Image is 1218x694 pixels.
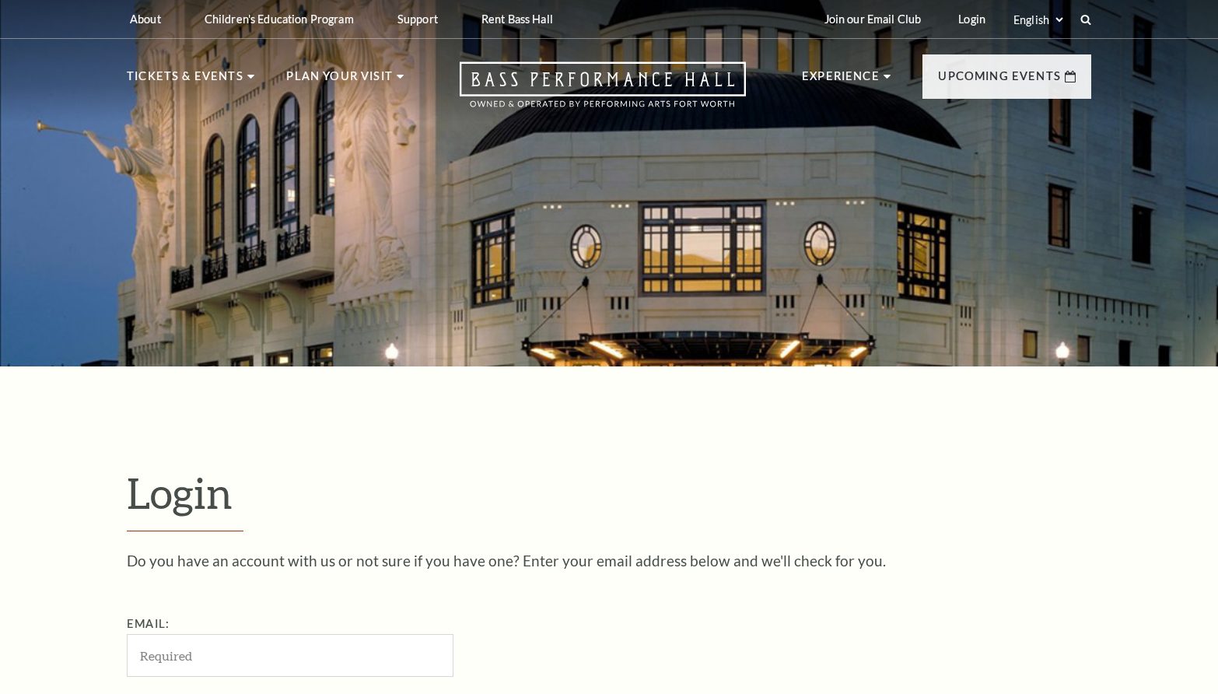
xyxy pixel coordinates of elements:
[127,67,243,95] p: Tickets & Events
[938,67,1061,95] p: Upcoming Events
[127,468,233,517] span: Login
[130,12,161,26] p: About
[802,67,880,95] p: Experience
[127,553,1091,568] p: Do you have an account with us or not sure if you have one? Enter your email address below and we...
[127,617,170,630] label: Email:
[205,12,354,26] p: Children's Education Program
[127,634,453,677] input: Required
[286,67,393,95] p: Plan Your Visit
[1010,12,1066,27] select: Select:
[481,12,553,26] p: Rent Bass Hall
[397,12,438,26] p: Support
